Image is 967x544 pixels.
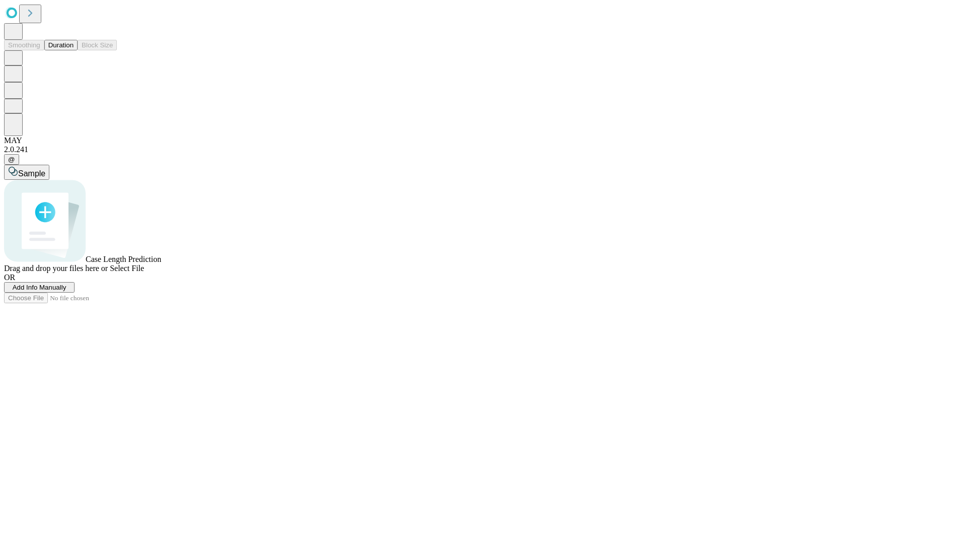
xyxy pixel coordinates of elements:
[4,273,15,282] span: OR
[4,40,44,50] button: Smoothing
[18,169,45,178] span: Sample
[110,264,144,273] span: Select File
[4,154,19,165] button: @
[4,264,108,273] span: Drag and drop your files here or
[78,40,117,50] button: Block Size
[4,282,75,293] button: Add Info Manually
[44,40,78,50] button: Duration
[4,136,963,145] div: MAY
[13,284,66,291] span: Add Info Manually
[86,255,161,263] span: Case Length Prediction
[4,165,49,180] button: Sample
[8,156,15,163] span: @
[4,145,963,154] div: 2.0.241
